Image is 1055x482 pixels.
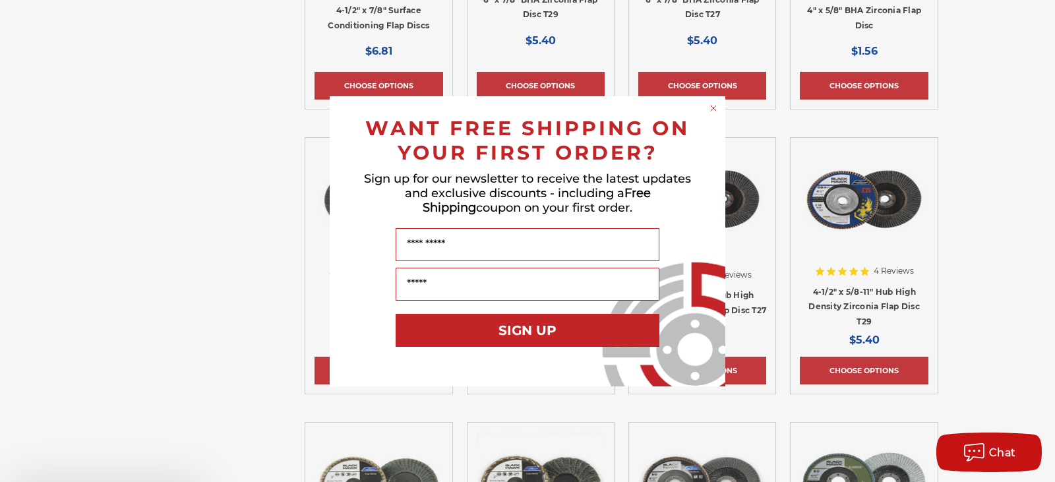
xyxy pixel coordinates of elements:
[936,433,1042,472] button: Chat
[365,116,690,165] span: WANT FREE SHIPPING ON YOUR FIRST ORDER?
[396,314,659,347] button: SIGN UP
[364,171,691,215] span: Sign up for our newsletter to receive the latest updates and exclusive discounts - including a co...
[989,446,1016,459] span: Chat
[707,102,720,115] button: Close dialog
[423,186,651,215] span: Free Shipping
